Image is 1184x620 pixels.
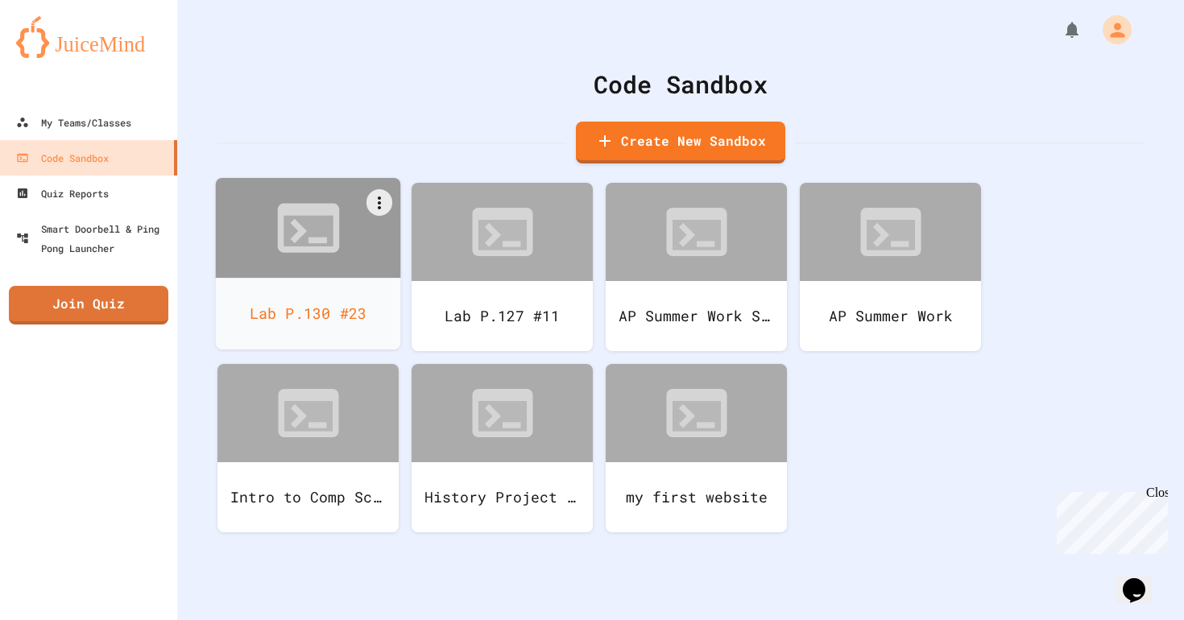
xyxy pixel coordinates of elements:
div: My Notifications [1033,16,1086,43]
div: AP Summer Work Step One [606,281,787,351]
div: Code Sandbox [217,66,1144,102]
img: logo-orange.svg [16,16,161,58]
div: Chat with us now!Close [6,6,111,102]
iframe: chat widget [1116,556,1168,604]
div: My Teams/Classes [16,113,131,132]
a: Lab P.130 #23 [216,178,401,349]
iframe: chat widget [1050,486,1168,554]
div: Code Sandbox [16,148,109,167]
a: Lab P.127 #11 [412,183,593,351]
a: Create New Sandbox [576,122,785,163]
a: Join Quiz [9,286,168,324]
div: History Project [PERSON_NAME]/[PERSON_NAME] [412,462,593,532]
div: My Account [1086,11,1136,48]
div: Intro to Comp Sci Project #1 [217,462,399,532]
a: my first website [606,364,787,532]
a: Intro to Comp Sci Project #1 [217,364,399,532]
div: AP Summer Work [800,281,981,351]
div: Quiz Reports [16,184,109,203]
a: AP Summer Work [800,183,981,351]
a: History Project [PERSON_NAME]/[PERSON_NAME] [412,364,593,532]
a: AP Summer Work Step One [606,183,787,351]
div: my first website [606,462,787,532]
div: Smart Doorbell & Ping Pong Launcher [16,219,171,258]
div: Lab P.130 #23 [216,278,401,349]
div: Lab P.127 #11 [412,281,593,351]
